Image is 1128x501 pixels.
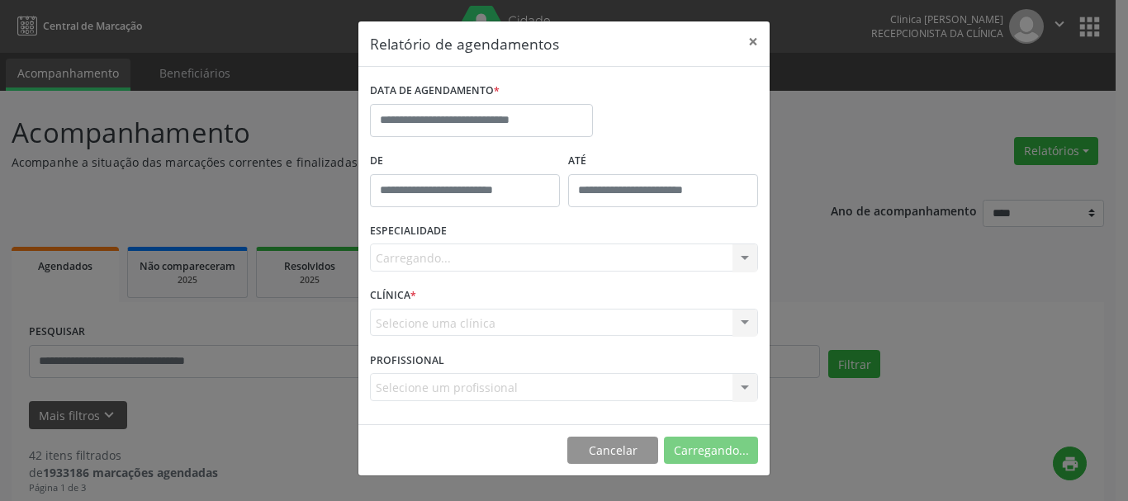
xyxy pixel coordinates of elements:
label: DATA DE AGENDAMENTO [370,78,500,104]
label: PROFISSIONAL [370,347,444,373]
label: CLÍNICA [370,283,416,309]
button: Cancelar [567,437,658,465]
label: ATÉ [568,149,758,174]
h5: Relatório de agendamentos [370,33,559,54]
label: De [370,149,560,174]
button: Carregando... [664,437,758,465]
label: ESPECIALIDADE [370,219,447,244]
button: Close [737,21,770,62]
